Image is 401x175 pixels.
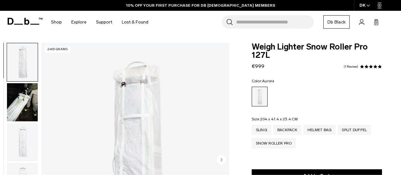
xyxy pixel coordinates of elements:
img: Weigh_Lighter_Snow_Roller_Pro_127L_1.png [7,43,38,81]
img: Weigh_Lighter_snow_Roller_Lifestyle.png [7,83,38,121]
span: 204 x 41.4 x 23.4 CM [260,117,298,121]
a: Explore [71,11,87,33]
a: Split Duffel [338,125,371,135]
span: Aurora [262,79,275,83]
span: €999 [252,63,264,69]
button: Next slide [217,155,226,165]
a: Support [96,11,112,33]
a: 10% OFF YOUR FIRST PURCHASE FOR DB [DEMOGRAPHIC_DATA] MEMBERS [126,3,275,8]
a: 1 reviews [344,65,358,68]
p: 2400 grams [45,46,70,53]
legend: Color: [252,79,275,83]
a: Lost & Found [122,11,148,33]
a: Db Black [323,15,350,29]
span: Weigh Lighter Snow Roller Pro 127L [252,43,382,59]
a: Snow Roller Pro [252,138,296,148]
nav: Main Navigation [46,11,153,33]
a: Aurora [252,87,268,106]
a: Backpack [273,125,301,135]
a: Sling [252,125,271,135]
a: Shop [51,11,62,33]
legend: Size: [252,117,298,121]
a: Helmet Bag [303,125,336,135]
img: Weigh_Lighter_Snow_Roller_Pro_127L_2.png [7,123,38,161]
